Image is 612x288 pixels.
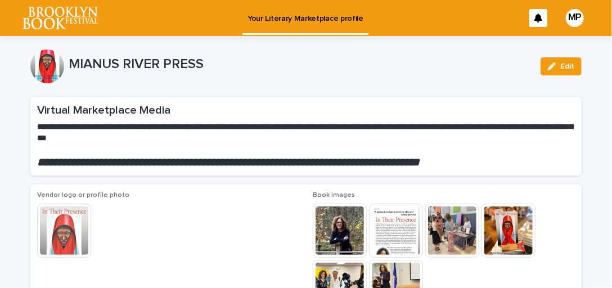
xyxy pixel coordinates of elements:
[560,62,574,70] span: Edit
[541,57,582,75] button: Edit
[22,7,98,29] img: l65f3yHPToSKODuEVUav
[37,103,575,117] h2: Virtual Marketplace Media
[69,56,532,73] p: MIANUS RIVER PRESS
[37,192,129,199] span: Vendor logo or profile photo
[566,9,584,27] div: MP
[313,192,355,199] span: Book images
